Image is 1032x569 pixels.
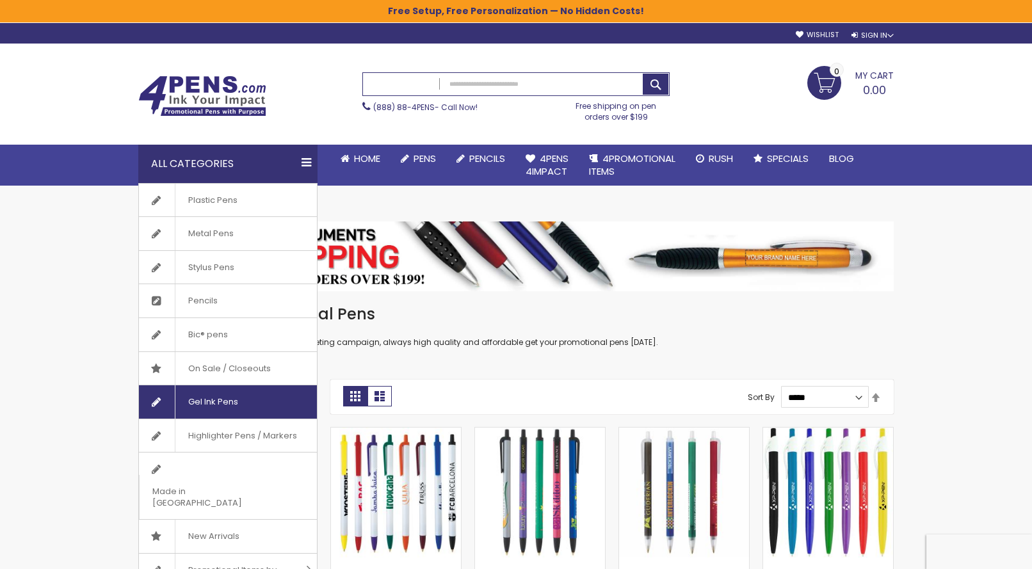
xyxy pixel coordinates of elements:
[139,184,317,217] a: Plastic Pens
[139,217,317,250] a: Metal Pens
[175,318,241,351] span: Bic® pens
[469,152,505,165] span: Pencils
[138,304,894,348] div: Custom Pens ready to ship for your next marketing campaign, always high quality and affordable ge...
[139,251,317,284] a: Stylus Pens
[175,352,284,385] span: On Sale / Closeouts
[175,251,247,284] span: Stylus Pens
[563,96,670,122] div: Free shipping on pen orders over $199
[175,284,230,317] span: Pencils
[373,102,478,113] span: - Call Now!
[373,102,435,113] a: (888) 88-4PENS
[139,318,317,351] a: Bic® pens
[330,145,391,173] a: Home
[619,428,749,557] img: Contender Frosted Pen
[829,152,854,165] span: Blog
[834,65,839,77] span: 0
[763,428,893,557] img: Preston B Click Pen
[851,31,894,40] div: Sign In
[139,385,317,419] a: Gel Ink Pens
[579,145,686,186] a: 4PROMOTIONALITEMS
[767,152,809,165] span: Specials
[475,428,605,557] img: Metallic Contender Pen
[331,428,461,557] img: Contender Pen
[763,427,893,438] a: Preston B Click Pen
[475,427,605,438] a: Metallic Contender Pen
[331,427,461,438] a: Contender Pen
[138,76,266,116] img: 4Pens Custom Pens and Promotional Products
[526,152,568,178] span: 4Pens 4impact
[863,82,886,98] span: 0.00
[138,221,894,291] img: Pens
[175,184,250,217] span: Plastic Pens
[139,352,317,385] a: On Sale / Closeouts
[926,534,1032,569] iframe: Google Customer Reviews
[175,520,252,553] span: New Arrivals
[175,217,246,250] span: Metal Pens
[139,284,317,317] a: Pencils
[414,152,436,165] span: Pens
[391,145,446,173] a: Pens
[446,145,515,173] a: Pencils
[748,392,775,403] label: Sort By
[619,427,749,438] a: Contender Frosted Pen
[589,152,675,178] span: 4PROMOTIONAL ITEMS
[343,386,367,406] strong: Grid
[175,419,310,453] span: Highlighter Pens / Markers
[743,145,819,173] a: Specials
[139,520,317,553] a: New Arrivals
[139,475,285,519] span: Made in [GEOGRAPHIC_DATA]
[139,419,317,453] a: Highlighter Pens / Markers
[138,145,318,183] div: All Categories
[175,385,251,419] span: Gel Ink Pens
[709,152,733,165] span: Rush
[686,145,743,173] a: Rush
[354,152,380,165] span: Home
[819,145,864,173] a: Blog
[138,304,894,325] h1: Customized Promotional Pens
[515,145,579,186] a: 4Pens4impact
[139,453,317,519] a: Made in [GEOGRAPHIC_DATA]
[796,30,839,40] a: Wishlist
[807,66,894,98] a: 0.00 0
